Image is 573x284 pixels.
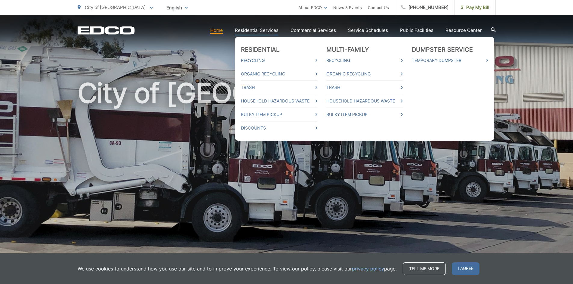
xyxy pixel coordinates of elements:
a: Trash [326,84,403,91]
a: Trash [241,84,317,91]
a: Multi-Family [326,46,369,53]
a: About EDCO [298,4,327,11]
a: Dumpster Service [412,46,473,53]
a: News & Events [333,4,362,11]
a: Discounts [241,124,317,132]
a: privacy policy [352,265,384,272]
a: Service Schedules [348,27,388,34]
span: Pay My Bill [461,4,489,11]
span: English [162,2,192,13]
a: EDCD logo. Return to the homepage. [78,26,135,35]
a: Public Facilities [400,27,433,34]
a: Commercial Services [291,27,336,34]
a: Residential Services [235,27,279,34]
a: Tell me more [403,262,446,275]
a: Recycling [241,57,317,64]
p: We use cookies to understand how you use our site and to improve your experience. To view our pol... [78,265,397,272]
h1: City of [GEOGRAPHIC_DATA] [78,78,496,268]
span: I agree [452,262,479,275]
a: Residential [241,46,280,53]
a: Resource Center [445,27,482,34]
a: Household Hazardous Waste [326,97,403,105]
a: Household Hazardous Waste [241,97,317,105]
a: Temporary Dumpster [412,57,488,64]
a: Contact Us [368,4,389,11]
a: Bulky Item Pickup [326,111,403,118]
a: Bulky Item Pickup [241,111,317,118]
a: Organic Recycling [241,70,317,78]
a: Home [210,27,223,34]
span: City of [GEOGRAPHIC_DATA] [85,5,146,10]
a: Organic Recycling [326,70,403,78]
a: Recycling [326,57,403,64]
